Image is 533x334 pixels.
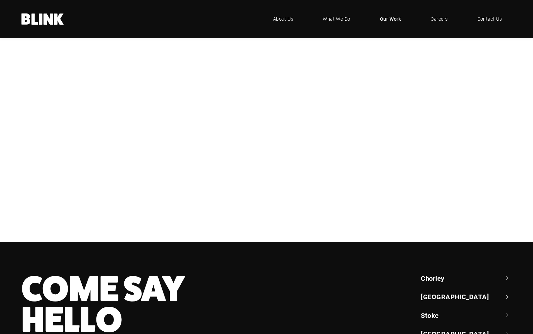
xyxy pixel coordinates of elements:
a: [GEOGRAPHIC_DATA] [421,292,512,301]
span: Careers [431,15,447,23]
a: Chorley [421,274,512,283]
span: What We Do [323,15,350,23]
a: Contact Us [468,9,512,29]
a: Our Work [370,9,411,29]
span: About Us [273,15,293,23]
a: What We Do [313,9,360,29]
span: Contact Us [477,15,502,23]
a: Stoke [421,311,512,320]
a: Careers [421,9,457,29]
a: About Us [263,9,303,29]
a: Home [21,13,64,25]
span: Our Work [380,15,401,23]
